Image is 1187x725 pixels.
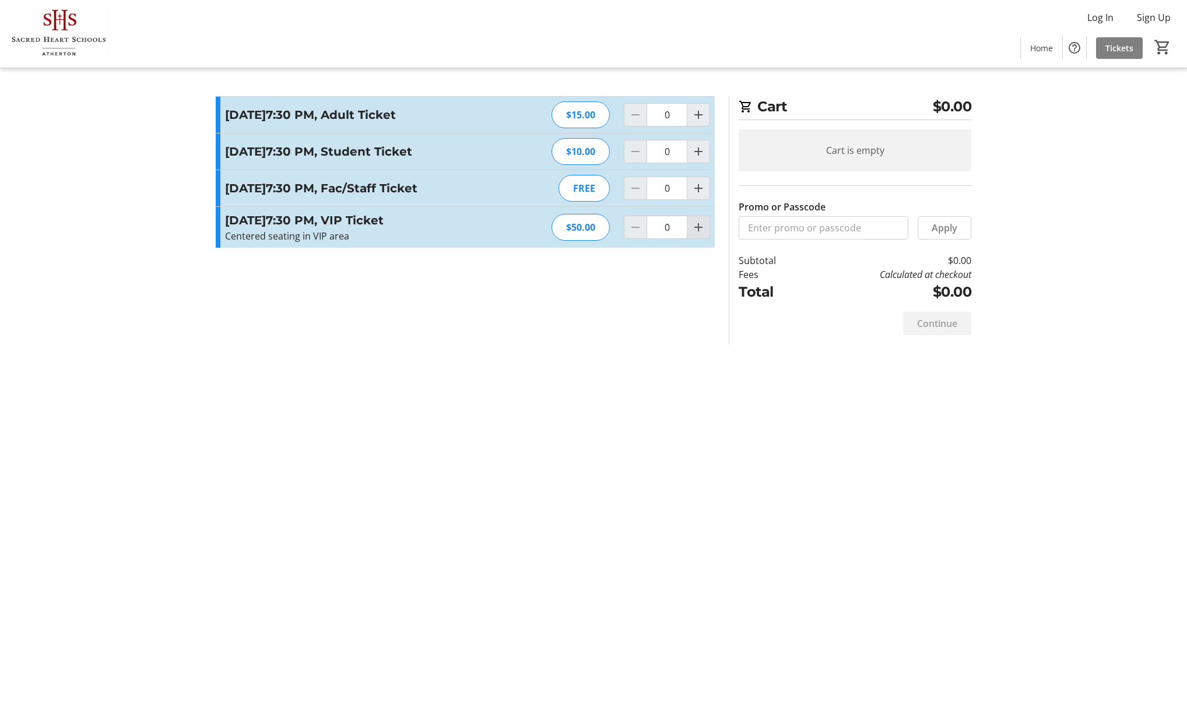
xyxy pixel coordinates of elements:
h3: [DATE]7:30 PM, Student Ticket [225,143,480,160]
td: Total [739,281,806,302]
span: Log In [1087,10,1114,24]
td: Fees [739,268,806,281]
button: Apply [918,216,971,240]
button: Increment by one [687,104,710,126]
input: Enter promo or passcode [739,216,908,240]
button: Increment by one [687,177,710,199]
td: Calculated at checkout [806,268,971,281]
div: Cart is empty [739,129,971,171]
span: Home [1030,42,1053,54]
button: Help [1063,36,1086,59]
button: Increment by one [687,140,710,163]
div: $50.00 [552,214,610,241]
h2: Cart [739,96,971,120]
h3: [DATE]7:30 PM, Adult Ticket [225,106,480,124]
input: Friday, Oct 24, 2025 @7:30 PM, Adult Ticket Quantity [647,103,687,126]
a: Tickets [1096,37,1143,59]
span: Tickets [1105,42,1133,54]
input: Friday, Oct 24, 2025 @7:30 PM, Fac/Staff Ticket Quantity [647,177,687,200]
td: $0.00 [806,281,971,302]
p: Centered seating in VIP area [225,229,480,243]
img: Sacred Heart Schools, Atherton's Logo [7,5,111,63]
td: Subtotal [739,254,806,268]
span: $0.00 [933,96,972,117]
button: Increment by one [687,216,710,238]
span: Apply [932,221,957,235]
h3: [DATE]7:30 PM, Fac/Staff Ticket [225,180,480,197]
input: Friday, Oct 24, 2025 @7:30 PM, VIP Ticket Quantity [647,216,687,239]
td: $0.00 [806,254,971,268]
div: $15.00 [552,101,610,128]
h3: [DATE]7:30 PM, VIP Ticket [225,212,480,229]
button: Log In [1078,8,1123,27]
button: Sign Up [1128,8,1180,27]
div: $10.00 [552,138,610,165]
label: Promo or Passcode [739,200,826,214]
input: Friday, Oct 24, 2025 @7:30 PM, Student Ticket Quantity [647,140,687,163]
button: Cart [1152,37,1173,58]
span: Sign Up [1137,10,1171,24]
div: FREE [559,175,610,202]
a: Home [1021,37,1062,59]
